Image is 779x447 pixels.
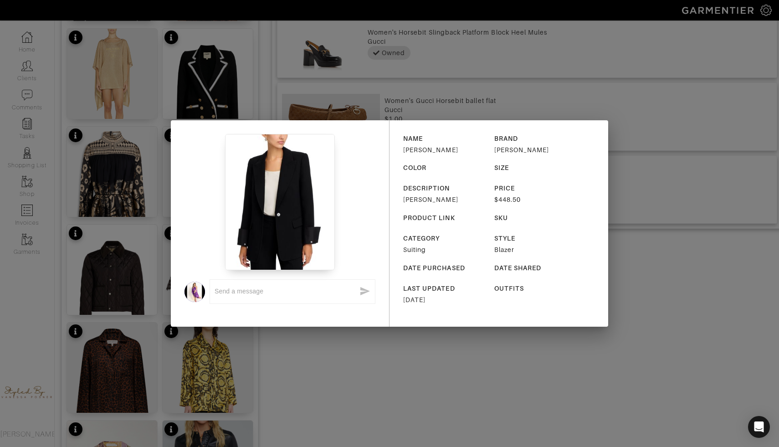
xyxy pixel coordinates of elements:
[494,195,579,204] div: $448.50
[494,134,579,143] div: BRAND
[403,245,487,254] div: Suiting
[494,163,579,172] div: SIZE
[494,284,579,293] div: OUTFITS
[225,134,334,271] img: VEwGhFo4qBt6fkr5bwvjLrC8.jpeg
[494,245,579,254] div: Blazer
[494,213,579,222] div: SKU
[403,234,487,243] div: CATEGORY
[494,145,579,154] div: [PERSON_NAME]
[184,282,205,302] img: avatar
[403,134,487,143] div: NAME
[403,163,487,172] div: COLOR
[403,145,487,154] div: [PERSON_NAME]
[403,195,487,204] div: [PERSON_NAME]
[494,184,579,193] div: PRICE
[494,263,579,272] div: DATE SHARED
[494,234,579,243] div: STYLE
[403,213,464,222] div: PRODUCT LINK
[403,263,487,272] div: DATE PURCHASED
[403,284,487,293] div: LAST UPDATED
[748,416,770,438] div: Open Intercom Messenger
[403,295,487,304] div: [DATE]
[403,184,487,193] div: DESCRIPTION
